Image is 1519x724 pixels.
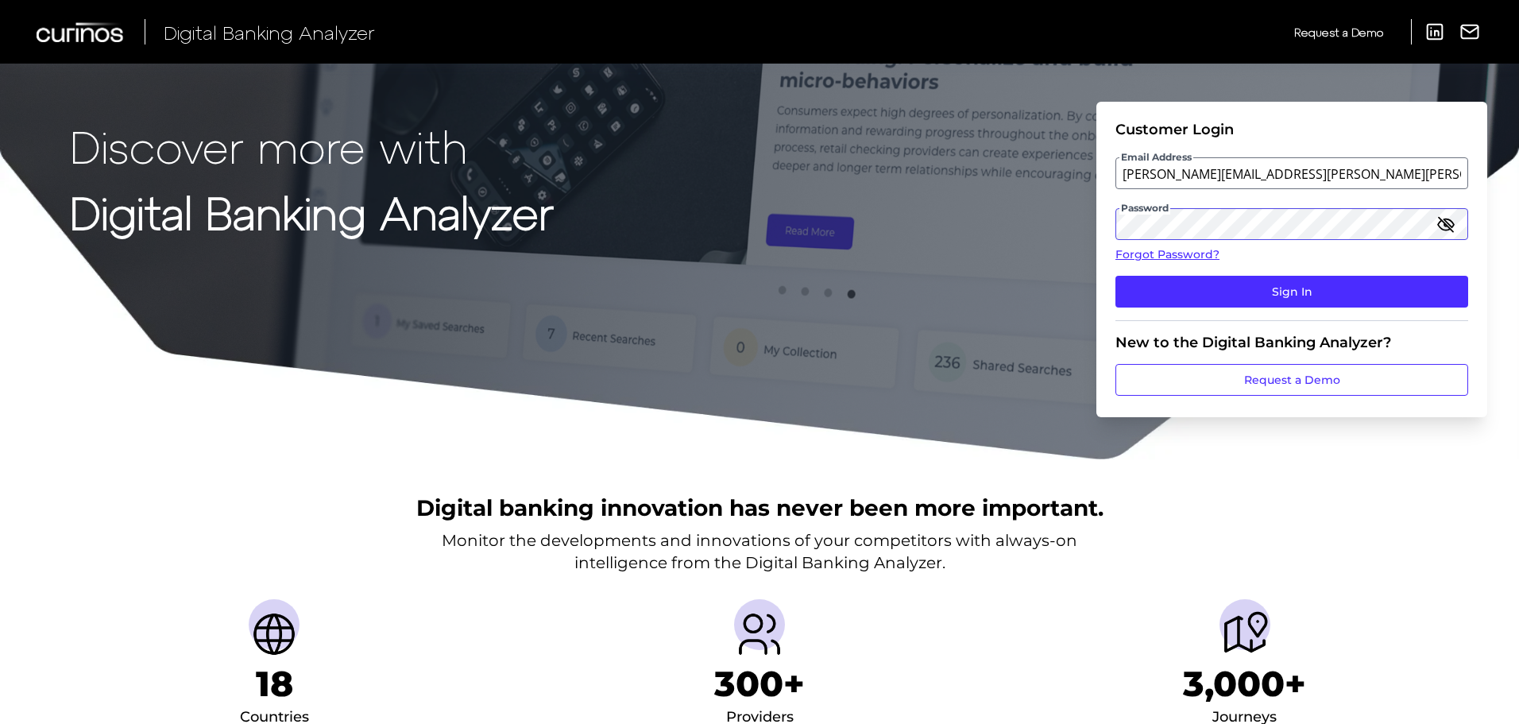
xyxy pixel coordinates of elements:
[1183,663,1306,705] h1: 3,000+
[734,609,785,660] img: Providers
[1115,246,1468,263] a: Forgot Password?
[416,493,1103,523] h2: Digital banking innovation has never been more important.
[37,22,126,42] img: Curinos
[249,609,300,660] img: Countries
[1115,364,1468,396] a: Request a Demo
[70,121,554,171] p: Discover more with
[256,663,293,705] h1: 18
[70,185,554,238] strong: Digital Banking Analyzer
[442,529,1077,574] p: Monitor the developments and innovations of your competitors with always-on intelligence from the...
[1115,334,1468,351] div: New to the Digital Banking Analyzer?
[1115,276,1468,308] button: Sign In
[1119,202,1170,215] span: Password
[1219,609,1270,660] img: Journeys
[714,663,805,705] h1: 300+
[164,21,375,44] span: Digital Banking Analyzer
[1115,121,1468,138] div: Customer Login
[1294,19,1383,45] a: Request a Demo
[1119,151,1193,164] span: Email Address
[1294,25,1383,39] span: Request a Demo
